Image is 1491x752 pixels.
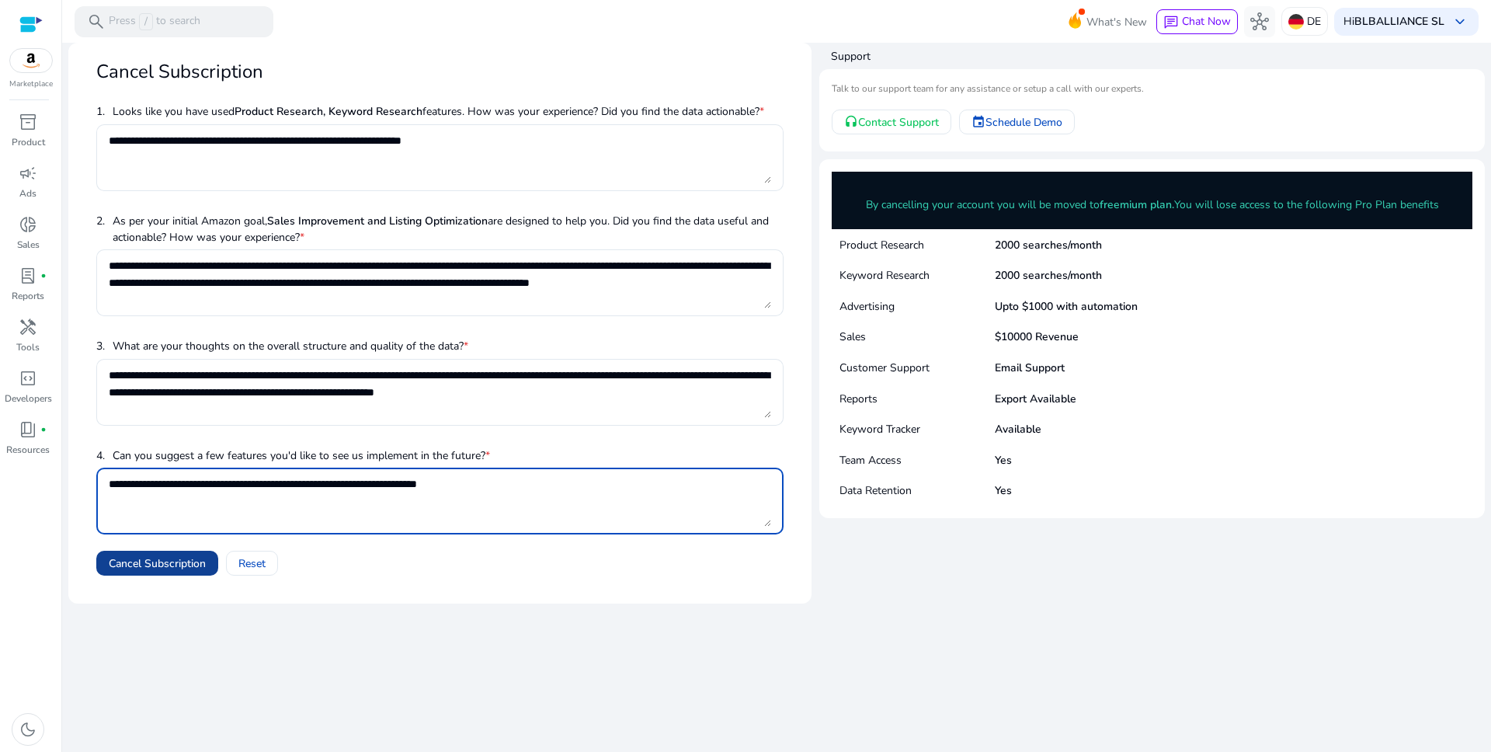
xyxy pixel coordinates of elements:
[831,49,1485,64] h4: Support
[226,551,278,576] button: Reset
[19,369,37,388] span: code_blocks
[96,447,105,464] p: 4.
[1451,12,1469,31] span: keyboard_arrow_down
[96,58,263,85] mat-card-title: Cancel Subscription
[985,114,1062,131] span: Schedule Demo
[995,298,1138,315] p: Upto $1000 with automation
[971,115,985,129] mat-icon: event
[995,391,1076,407] p: Export Available
[6,443,50,457] p: Resources
[858,114,939,131] span: Contact Support
[832,110,951,134] a: Contact Support
[16,340,40,354] p: Tools
[40,426,47,433] span: fiber_manual_record
[267,214,488,228] b: Sales Improvement and Listing Optimization
[1182,14,1231,29] span: Chat Now
[1288,14,1304,30] img: de.svg
[19,318,37,336] span: handyman
[113,213,784,245] p: As per your initial Amazon goal, are designed to help you. Did you find the data useful and actio...
[10,49,52,72] img: amazon.svg
[19,266,37,285] span: lab_profile
[87,12,106,31] span: search
[995,329,1079,345] p: $10000 Revenue
[19,186,36,200] p: Ads
[1156,9,1238,34] button: chatChat Now
[995,360,1065,376] p: Email Support
[839,421,995,437] p: Keyword Tracker
[96,213,105,245] p: 2.
[839,482,995,499] p: Data Retention
[96,338,105,354] p: 3.
[839,452,995,468] p: Team Access
[19,720,37,739] span: dark_mode
[1100,197,1174,212] b: freemium plan.
[17,238,40,252] p: Sales
[12,135,45,149] p: Product
[1307,8,1321,35] p: DE
[839,237,995,253] p: Product Research
[995,421,1041,437] p: Available
[19,420,37,439] span: book_4
[995,482,1012,499] p: Yes
[995,452,1012,468] p: Yes
[113,338,468,354] p: What are your thoughts on the overall structure and quality of the data?
[19,164,37,183] span: campaign
[235,104,422,119] b: Product Research, Keyword Research
[109,13,200,30] p: Press to search
[1163,15,1179,30] span: chat
[1244,6,1275,37] button: hub
[839,298,995,315] p: Advertising
[1354,14,1444,29] b: BLBALLIANCE SL
[109,555,206,572] span: Cancel Subscription
[1343,16,1444,27] p: Hi
[839,391,995,407] p: Reports
[19,215,37,234] span: donut_small
[995,267,1102,284] p: 2000 searches/month
[843,197,1461,213] p: By cancelling your account you will be moved to You will lose access to the following Pro Plan be...
[839,360,995,376] p: Customer Support
[839,267,995,284] p: Keyword Research
[113,447,490,464] p: Can you suggest a few features you'd like to see us implement in the future?
[139,13,153,30] span: /
[96,551,218,576] button: Cancel Subscription
[12,289,44,303] p: Reports
[1086,9,1147,36] span: What's New
[96,103,105,120] p: 1.
[995,237,1102,253] p: 2000 searches/month
[832,82,1472,96] mat-card-subtitle: Talk to our support team for any assistance or setup a call with our experts.
[9,78,53,90] p: Marketplace
[113,103,764,120] p: Looks like you have used features. How was your experience? Did you find the data actionable?
[19,113,37,131] span: inventory_2
[1250,12,1269,31] span: hub
[5,392,52,406] p: Developers
[839,329,995,345] p: Sales
[844,115,858,129] mat-icon: headset
[238,555,266,572] span: Reset
[40,273,47,279] span: fiber_manual_record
